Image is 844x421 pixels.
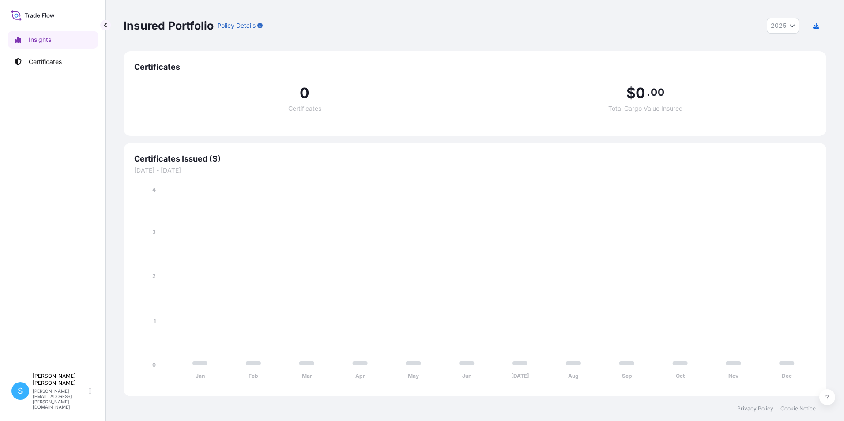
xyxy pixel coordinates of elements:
[152,229,156,235] tspan: 3
[134,166,816,175] span: [DATE] - [DATE]
[300,86,309,100] span: 0
[302,372,312,379] tspan: Mar
[217,21,256,30] p: Policy Details
[29,57,62,66] p: Certificates
[134,154,816,164] span: Certificates Issued ($)
[676,372,685,379] tspan: Oct
[647,89,650,96] span: .
[8,53,98,71] a: Certificates
[651,89,664,96] span: 00
[511,372,529,379] tspan: [DATE]
[196,372,205,379] tspan: Jan
[152,273,156,279] tspan: 2
[767,18,799,34] button: Year Selector
[152,361,156,368] tspan: 0
[18,387,23,395] span: S
[288,105,321,112] span: Certificates
[568,372,579,379] tspan: Aug
[462,372,471,379] tspan: Jun
[8,31,98,49] a: Insights
[622,372,632,379] tspan: Sep
[408,372,419,379] tspan: May
[608,105,683,112] span: Total Cargo Value Insured
[124,19,214,33] p: Insured Portfolio
[728,372,739,379] tspan: Nov
[771,21,786,30] span: 2025
[154,317,156,324] tspan: 1
[249,372,258,379] tspan: Feb
[134,62,816,72] span: Certificates
[780,405,816,412] a: Cookie Notice
[737,405,773,412] a: Privacy Policy
[29,35,51,44] p: Insights
[152,186,156,193] tspan: 4
[636,86,645,100] span: 0
[33,388,87,410] p: [PERSON_NAME][EMAIL_ADDRESS][PERSON_NAME][DOMAIN_NAME]
[355,372,365,379] tspan: Apr
[782,372,792,379] tspan: Dec
[33,372,87,387] p: [PERSON_NAME] [PERSON_NAME]
[626,86,636,100] span: $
